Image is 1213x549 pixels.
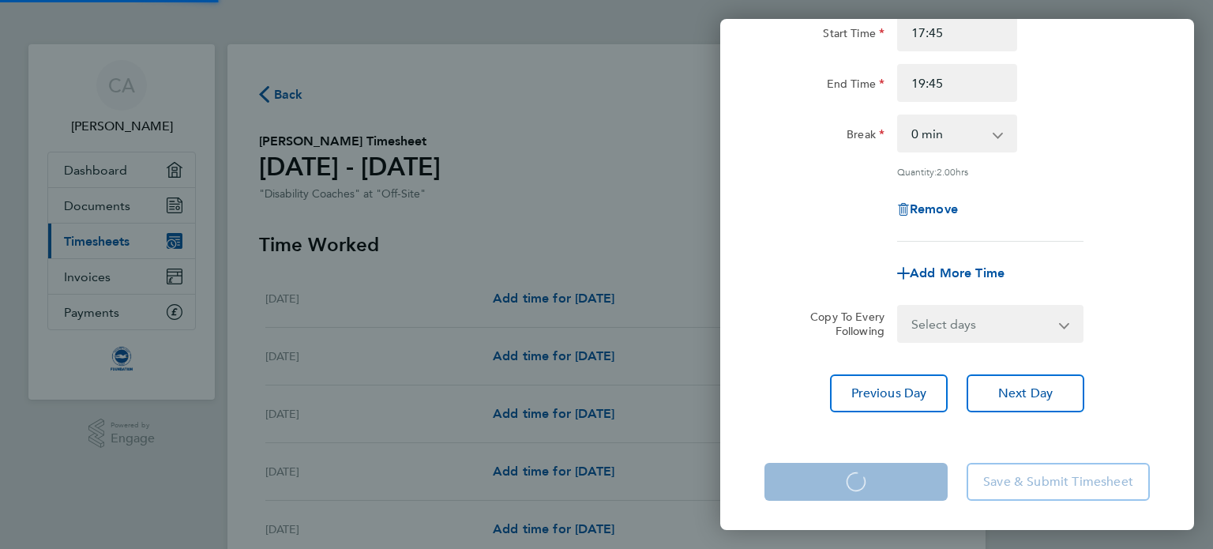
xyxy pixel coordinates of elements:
[798,310,884,338] label: Copy To Every Following
[910,265,1005,280] span: Add More Time
[851,385,927,401] span: Previous Day
[967,374,1084,412] button: Next Day
[823,26,884,45] label: Start Time
[998,385,1053,401] span: Next Day
[897,13,1017,51] input: E.g. 08:00
[827,77,884,96] label: End Time
[847,127,884,146] label: Break
[830,374,948,412] button: Previous Day
[897,203,958,216] button: Remove
[897,165,1083,178] div: Quantity: hrs
[910,201,958,216] span: Remove
[897,64,1017,102] input: E.g. 18:00
[897,267,1005,280] button: Add More Time
[937,165,956,178] span: 2.00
